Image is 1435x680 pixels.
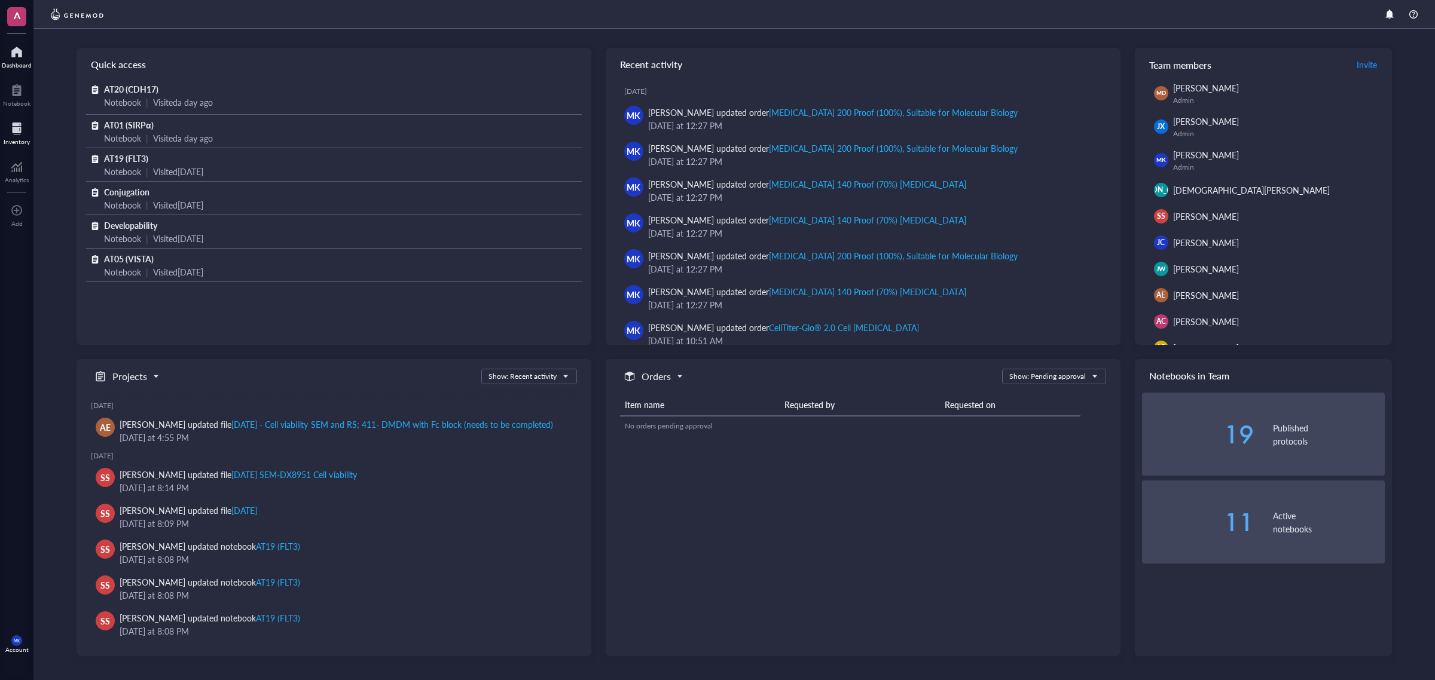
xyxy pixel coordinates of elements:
div: [MEDICAL_DATA] 200 Proof (100%), Suitable for Molecular Biology [769,106,1018,118]
span: MK [627,145,640,158]
div: [DATE] at 12:27 PM [648,226,1101,240]
a: MK[PERSON_NAME] updated orderCellTiter-Glo® 2.0 Cell [MEDICAL_DATA][DATE] at 10:51 AM [615,316,1111,352]
div: Visited [DATE] [153,165,203,178]
div: Active notebooks [1273,509,1385,535]
span: JX [1157,121,1165,132]
span: [PERSON_NAME] [1173,316,1239,327]
span: MK [627,109,640,122]
img: genemod-logo [48,7,106,22]
span: JW [1156,264,1166,274]
div: [DATE] at 12:27 PM [648,298,1101,311]
span: [PERSON_NAME] [1173,210,1239,222]
span: SS [100,543,110,556]
h5: Orders [642,369,671,384]
div: CellTiter-Glo® 2.0 Cell [MEDICAL_DATA] [769,321,919,333]
div: [DATE] SEM-DX8951 Cell viability [231,468,356,480]
div: | [146,131,148,145]
span: [PERSON_NAME] [1173,82,1239,94]
h5: Projects [112,369,147,384]
span: Conjugation [104,186,149,198]
a: MK[PERSON_NAME] updated order[MEDICAL_DATA] 140 Proof (70%) [MEDICAL_DATA][DATE] at 12:27 PM [615,173,1111,209]
div: No orders pending approval [625,421,1076,431]
div: [PERSON_NAME] updated order [648,285,966,298]
div: Add [11,220,23,227]
div: Visited a day ago [153,96,213,109]
div: Visited [DATE] [153,232,203,245]
span: [PERSON_NAME] [1173,115,1239,127]
div: Show: Recent activity [488,371,557,382]
div: [DATE] at 8:09 PM [120,517,567,530]
div: Account [5,646,29,653]
span: [PERSON_NAME] [1173,342,1239,354]
div: Visited [DATE] [153,265,203,278]
a: MK[PERSON_NAME] updated order[MEDICAL_DATA] 200 Proof (100%), Suitable for Molecular Biology[DATE... [615,137,1111,173]
a: MK[PERSON_NAME] updated order[MEDICAL_DATA] 200 Proof (100%), Suitable for Molecular Biology[DATE... [615,244,1111,280]
span: MD [1156,89,1166,97]
th: Requested on [940,394,1080,416]
span: AE [1156,290,1165,301]
span: SS [100,578,110,592]
div: [MEDICAL_DATA] 140 Proof (70%) [MEDICAL_DATA] [769,286,966,298]
div: | [146,198,148,212]
div: [DATE] - Cell viability SEM and RS; 411- DMDM with Fc block (needs to be completed) [231,418,553,430]
div: [PERSON_NAME] updated order [648,249,1018,262]
span: MK [627,324,640,337]
span: SS [1157,211,1165,222]
a: Notebook [3,81,30,107]
div: Visited a day ago [153,131,213,145]
div: 11 [1142,510,1254,534]
a: MK[PERSON_NAME] updated order[MEDICAL_DATA] 140 Proof (70%) [MEDICAL_DATA][DATE] at 12:27 PM [615,280,1111,316]
a: SS[PERSON_NAME] updated notebookAT19 (FLT3)[DATE] at 8:08 PM [91,607,577,642]
div: [DATE] at 12:27 PM [648,191,1101,204]
div: [PERSON_NAME] updated order [648,321,920,334]
span: [PERSON_NAME] [1173,237,1239,249]
span: MK [1156,156,1165,164]
div: Admin [1173,163,1380,172]
div: [PERSON_NAME] updated order [648,213,966,226]
span: AT20 (CDH17) [104,83,158,95]
div: [DATE] at 8:14 PM [120,481,567,494]
a: SS[PERSON_NAME] updated file[DATE][DATE] at 8:09 PM [91,499,577,535]
div: [DATE] at 12:27 PM [648,119,1101,132]
span: [PERSON_NAME] [1132,185,1190,195]
div: | [146,96,148,109]
div: 19 [1142,422,1254,446]
span: SS [100,614,110,627]
div: [PERSON_NAME] updated order [648,177,966,191]
a: MK[PERSON_NAME] updated order[MEDICAL_DATA] 140 Proof (70%) [MEDICAL_DATA][DATE] at 12:27 PM [615,209,1111,244]
div: [DATE] [91,451,577,461]
a: SS[PERSON_NAME] updated file[DATE] SEM-DX8951 Cell viability[DATE] at 8:14 PM [91,463,577,499]
span: JC [1157,237,1165,248]
div: Analytics [5,176,29,183]
span: SS [100,507,110,520]
span: [PERSON_NAME] [1173,263,1239,275]
th: Item name [620,394,780,416]
div: [MEDICAL_DATA] 200 Proof (100%), Suitable for Molecular Biology [769,250,1018,262]
span: MK [627,216,640,229]
div: Notebook [104,198,141,212]
div: Notebooks in Team [1135,359,1392,393]
div: Notebook [104,232,141,245]
div: [PERSON_NAME] updated notebook [120,540,300,553]
div: [MEDICAL_DATA] 140 Proof (70%) [MEDICAL_DATA] [769,178,966,190]
div: [DATE] at 8:08 PM [120,624,567,638]
a: MK[PERSON_NAME] updated order[MEDICAL_DATA] 200 Proof (100%), Suitable for Molecular Biology[DATE... [615,101,1111,137]
span: SS [100,471,110,484]
span: AT01 (SIRPα) [104,119,154,131]
div: [MEDICAL_DATA] 200 Proof (100%), Suitable for Molecular Biology [769,142,1018,154]
div: Notebook [104,131,141,145]
div: [DATE] at 12:27 PM [648,155,1101,168]
div: [DATE] at 8:08 PM [120,589,567,602]
div: AT19 (FLT3) [256,540,300,552]
span: [PERSON_NAME] [1173,289,1239,301]
div: Inventory [4,138,30,145]
div: Notebook [104,165,141,178]
span: AE [100,421,111,434]
div: [DATE] [624,87,1111,96]
div: [PERSON_NAME] updated notebook [120,575,300,589]
a: SS[PERSON_NAME] updated notebookAT19 (FLT3)[DATE] at 8:08 PM [91,535,577,571]
a: Analytics [5,157,29,183]
div: | [146,165,148,178]
div: Visited [DATE] [153,198,203,212]
div: [PERSON_NAME] updated order [648,106,1018,119]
